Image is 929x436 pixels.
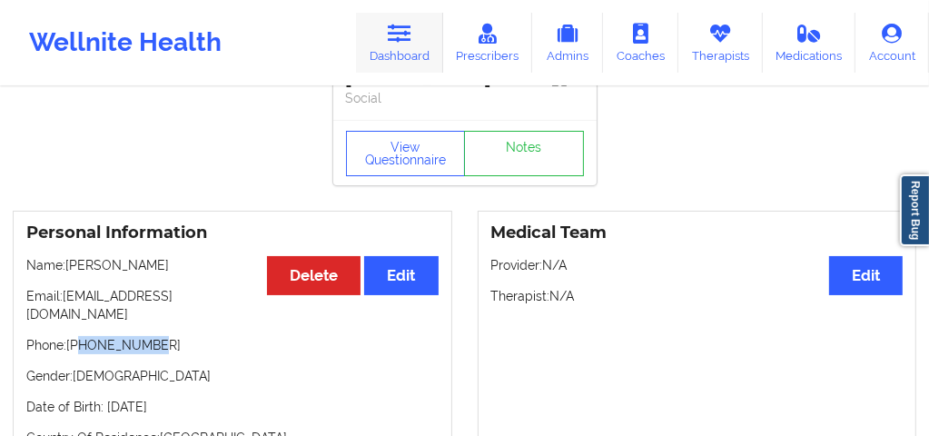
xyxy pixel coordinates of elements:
a: Prescribers [443,13,533,73]
h3: Medical Team [491,223,904,243]
p: Date of Birth: [DATE] [26,398,439,416]
button: Edit [829,256,903,295]
p: Therapist: N/A [491,287,904,305]
p: Provider: N/A [491,256,904,274]
button: Edit [364,256,438,295]
button: View Questionnaire [346,131,466,176]
a: Coaches [603,13,678,73]
p: Email: [EMAIL_ADDRESS][DOMAIN_NAME] [26,287,439,323]
a: Notes [464,131,584,176]
h3: Personal Information [26,223,439,243]
p: Social [346,89,584,107]
a: Account [855,13,929,73]
a: Report Bug [900,174,929,246]
a: Admins [532,13,603,73]
p: Name: [PERSON_NAME] [26,256,439,274]
button: Delete [267,256,361,295]
p: Phone: [PHONE_NUMBER] [26,336,439,354]
a: Dashboard [356,13,443,73]
a: Medications [763,13,856,73]
p: Gender: [DEMOGRAPHIC_DATA] [26,367,439,385]
a: Therapists [678,13,763,73]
